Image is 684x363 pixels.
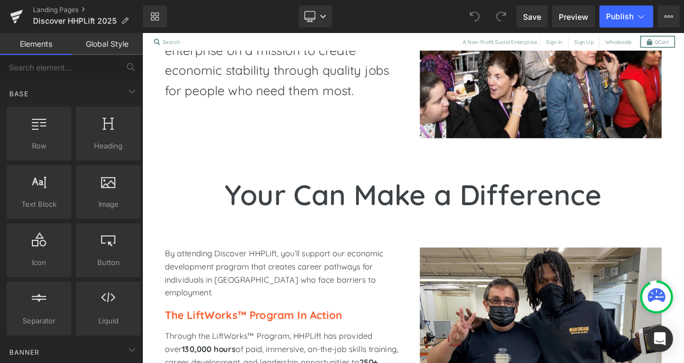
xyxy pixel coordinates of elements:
a: Global Style [71,33,143,55]
a: Preview [552,5,595,28]
span: Text Block [10,199,68,210]
span: The LiftWorks™ Program In Action [27,338,245,354]
span: 0 [629,7,633,15]
span: Separator [10,315,68,327]
a: Wholesale [565,3,604,18]
span: Search [25,7,46,15]
h1: Your Can Make a Difference [27,173,637,226]
a: Landing Pages [33,5,143,14]
a: Sign In [492,3,519,18]
span: Liquid [79,315,137,327]
span: Image [79,199,137,210]
button: Undo [464,5,486,28]
span: Preview [559,11,588,23]
span: Save [523,11,541,23]
button: More [658,5,680,28]
span: Discover HHPLift 2025 [33,16,116,25]
a: New Library [143,5,167,28]
span: Heading [79,140,137,152]
button: Redo [490,5,512,28]
span: Base [8,89,30,99]
span: Banner [8,347,41,358]
a: 0Cart [611,3,654,18]
a: Sign Up [527,3,557,18]
li: A Non-Profit Social Enterprise [393,5,488,16]
a: Search [11,3,49,18]
span: Icon [10,257,68,268]
span: Publish [606,12,633,21]
button: Publish [599,5,653,28]
span: Button [79,257,137,268]
div: Open Intercom Messenger [647,326,673,352]
p: By attending Discover HHPLift, you’ll support our economic development program that creates caree... [27,263,324,327]
span: Row [10,140,68,152]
